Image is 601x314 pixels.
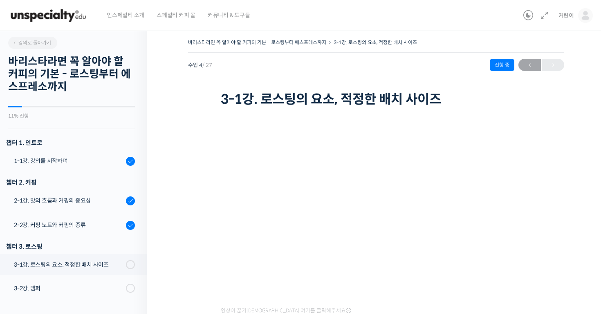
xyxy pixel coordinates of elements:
[202,62,212,69] span: / 27
[14,284,123,293] div: 3-2강. 댐퍼
[221,307,351,314] span: 영상이 끊기[DEMOGRAPHIC_DATA] 여기를 클릭해주세요
[518,60,541,71] span: ←
[490,59,514,71] div: 진행 중
[188,39,326,45] a: 바리스타라면 꼭 알아야 할 커피의 기본 – 로스팅부터 에스프레소까지
[14,196,123,205] div: 2-1강. 맛의 흐름과 커핑의 중요성
[6,137,135,148] h3: 챕터 1. 인트로
[518,59,541,71] a: ←이전
[12,40,51,46] span: 강의로 돌아가기
[6,177,135,188] div: 챕터 2. 커핑
[188,62,212,68] span: 수업 4
[8,114,135,118] div: 11% 진행
[6,241,135,252] div: 챕터 3. 로스팅
[14,220,123,229] div: 2-2강. 커핑 노트와 커핑의 종류
[8,55,135,94] h2: 바리스타라면 꼭 알아야 할 커피의 기본 - 로스팅부터 에스프레소까지
[334,39,417,45] a: 3-1강. 로스팅의 요소, 적정한 배치 사이즈
[558,12,574,19] span: 커린이
[14,156,123,165] div: 1-1강. 강의를 시작하며
[14,260,123,269] div: 3-1강. 로스팅의 요소, 적정한 배치 사이즈
[8,37,57,49] a: 강의로 돌아가기
[221,91,531,107] h1: 3-1강. 로스팅의 요소, 적정한 배치 사이즈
